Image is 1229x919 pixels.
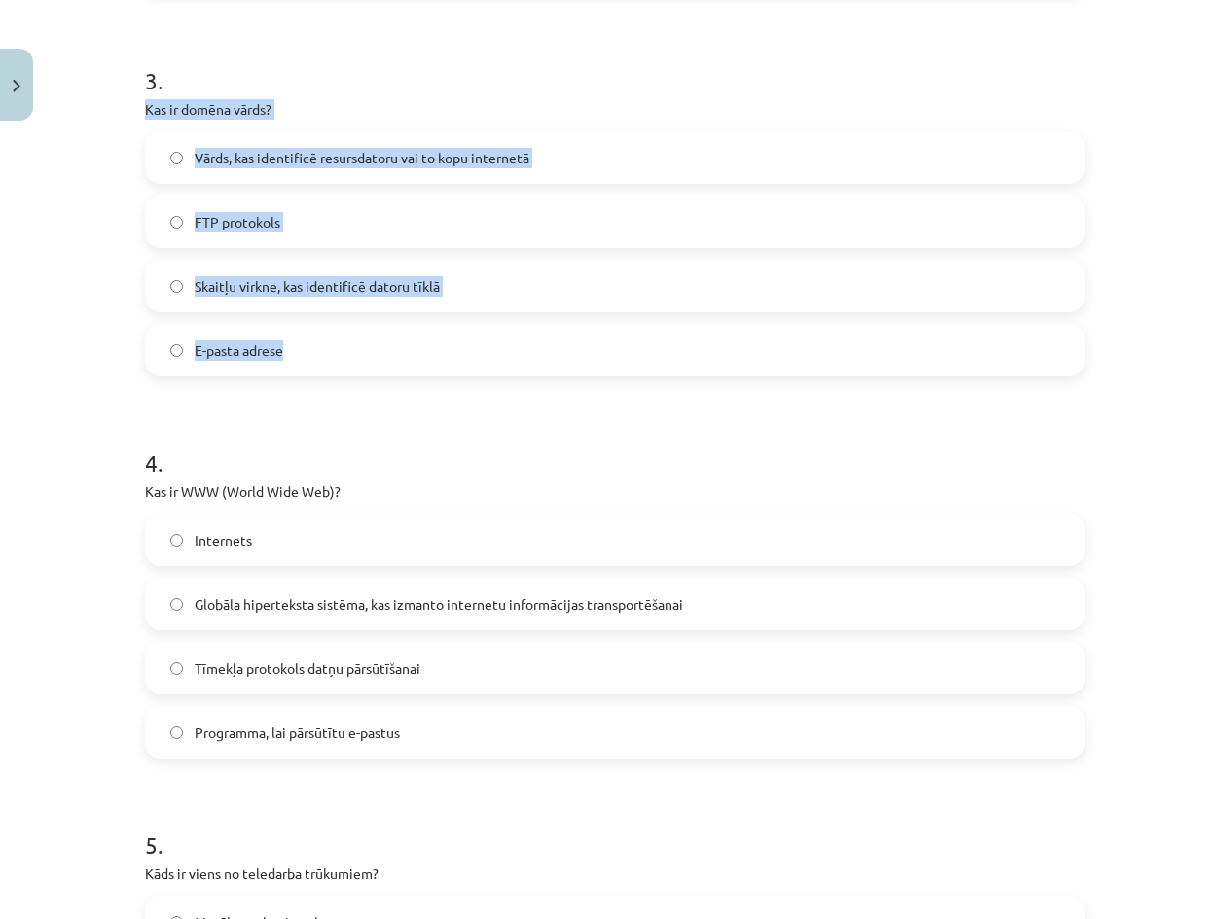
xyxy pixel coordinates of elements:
[170,280,183,293] input: Skaitļu virkne, kas identificē datoru tīklā
[195,658,420,679] span: Tīmekļa protokols datņu pārsūtīšanai
[145,481,1085,502] p: Kas ir WWW (World Wide Web)?
[195,276,440,297] span: Skaitļu virkne, kas identificē datoru tīklā
[195,594,683,615] span: Globāla hiperteksta sistēma, kas izmanto internetu informācijas transportēšanai
[170,216,183,229] input: FTP protokols
[145,415,1085,476] h1: 4 .
[195,340,283,361] span: E-pasta adrese
[145,797,1085,858] h1: 5 .
[195,148,529,168] span: Vārds, kas identificē resursdatoru vai to kopu internetā
[170,534,183,547] input: Internets
[170,662,183,675] input: Tīmekļa protokols datņu pārsūtīšanai
[145,864,1085,884] p: Kāds ir viens no teledarba trūkumiem?
[170,726,183,739] input: Programma, lai pārsūtītu e-pastus
[13,80,20,92] img: icon-close-lesson-0947bae3869378f0d4975bcd49f059093ad1ed9edebbc8119c70593378902aed.svg
[195,530,252,550] span: Internets
[170,598,183,611] input: Globāla hiperteksta sistēma, kas izmanto internetu informācijas transportēšanai
[170,152,183,164] input: Vārds, kas identificē resursdatoru vai to kopu internetā
[170,344,183,357] input: E-pasta adrese
[145,33,1085,93] h1: 3 .
[195,212,280,232] span: FTP protokols
[195,723,400,743] span: Programma, lai pārsūtītu e-pastus
[145,99,1085,120] p: Kas ir domēna vārds?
